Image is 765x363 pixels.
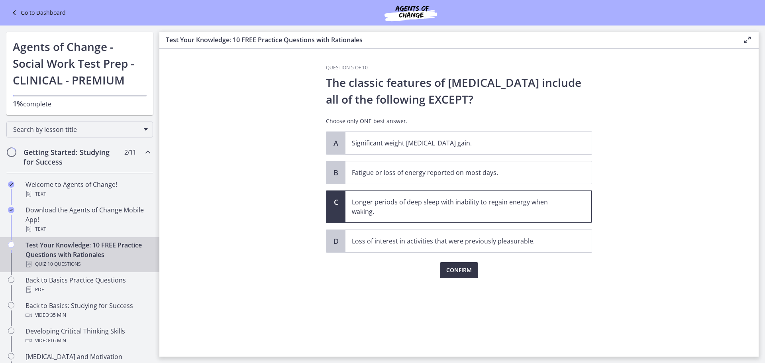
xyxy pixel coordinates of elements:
i: Completed [8,207,14,213]
span: 1% [13,99,23,108]
i: Completed [8,181,14,188]
span: · 10 Questions [46,259,81,269]
span: · 16 min [49,336,66,345]
h3: Test Your Knowledge: 10 FREE Practice Questions with Rationales [166,35,730,45]
img: Agents of Change [363,3,459,22]
span: 2 / 11 [124,147,136,157]
a: Go to Dashboard [10,8,66,18]
p: complete [13,99,147,109]
span: B [331,168,341,177]
div: Back to Basics: Studying for Success [25,301,150,320]
span: A [331,138,341,148]
span: C [331,197,341,207]
div: Developing Critical Thinking Skills [25,326,150,345]
div: Text [25,224,150,234]
div: Welcome to Agents of Change! [25,180,150,199]
p: Longer periods of deep sleep with inability to regain energy when waking. [352,197,569,216]
div: Search by lesson title [6,122,153,137]
div: Video [25,310,150,320]
span: D [331,236,341,246]
h3: Question 5 of 10 [326,65,592,71]
div: Download the Agents of Change Mobile App! [25,205,150,234]
div: Back to Basics Practice Questions [25,275,150,294]
span: · 35 min [49,310,66,320]
div: Quiz [25,259,150,269]
p: Choose only ONE best answer. [326,117,592,125]
h1: Agents of Change - Social Work Test Prep - CLINICAL - PREMIUM [13,38,147,88]
div: Test Your Knowledge: 10 FREE Practice Questions with Rationales [25,240,150,269]
div: Text [25,189,150,199]
button: Confirm [440,262,478,278]
h2: Getting Started: Studying for Success [24,147,121,167]
div: Video [25,336,150,345]
span: Search by lesson title [13,125,140,134]
p: The classic features of [MEDICAL_DATA] include all of the following EXCEPT? [326,74,592,108]
p: Loss of interest in activities that were previously pleasurable. [352,236,569,246]
span: Confirm [446,265,472,275]
p: Fatigue or loss of energy reported on most days. [352,168,569,177]
p: Significant weight [MEDICAL_DATA] gain. [352,138,569,148]
div: PDF [25,285,150,294]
